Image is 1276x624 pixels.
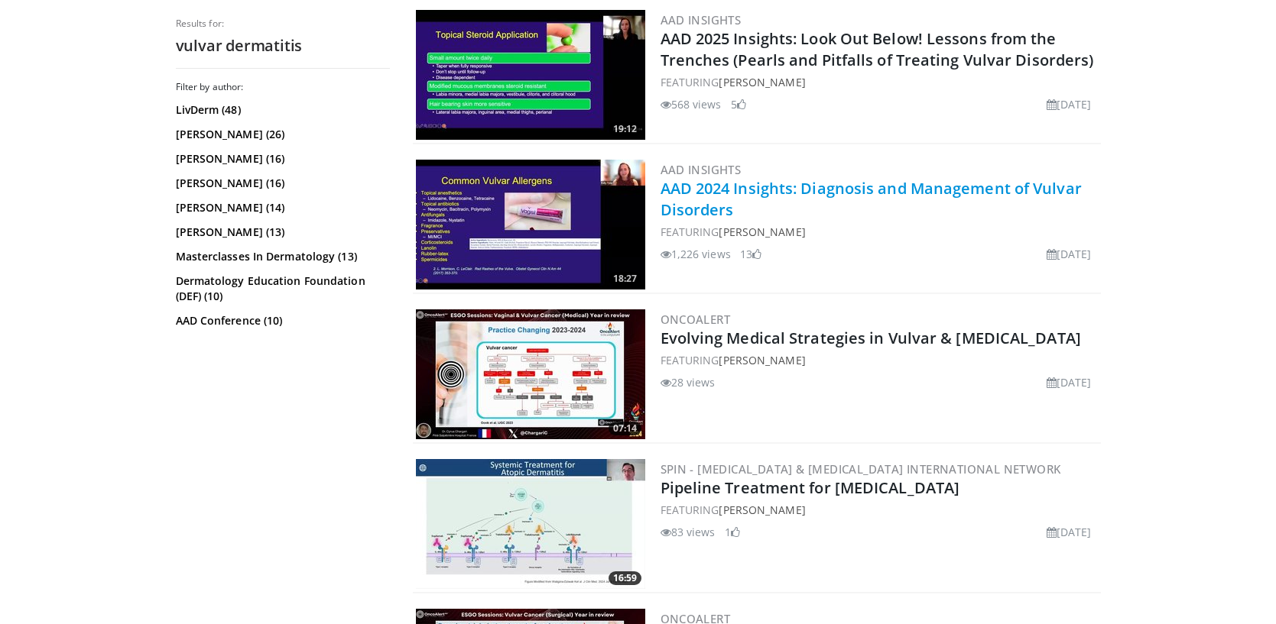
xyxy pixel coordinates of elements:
[176,102,386,118] a: LivDerm (48)
[661,477,960,498] a: Pipeline Treatment for [MEDICAL_DATA]
[416,459,645,589] a: 16:59
[176,249,386,264] a: Masterclasses In Dermatology (13)
[661,461,1061,477] a: SPIN - [MEDICAL_DATA] & [MEDICAL_DATA] International Network
[661,162,742,177] a: AAD Insights
[176,81,390,93] h3: Filter by author:
[416,10,645,140] a: 19:12
[661,96,722,112] li: 568 views
[661,312,731,327] a: OncoAlert
[176,36,390,56] h2: vulvar dermatitis
[661,352,1098,368] div: FEATURING
[661,74,1098,90] div: FEATURING
[176,200,386,215] a: [PERSON_NAME] (14)
[661,12,742,27] a: AAD Insights
[731,96,746,112] li: 5
[176,127,386,142] a: [PERSON_NAME] (26)
[740,246,761,262] li: 13
[661,246,731,262] li: 1,226 views
[661,178,1082,220] a: AAD 2024 Insights: Diagnosis and Management of Vulvar Disorders
[1047,96,1092,112] li: [DATE]
[416,160,645,289] img: 391116fa-c4eb-4293-bed8-ba80efc87e4b.300x170_q85_crop-smart_upscale.jpg
[661,502,1098,518] div: FEATURING
[416,309,645,439] a: 07:14
[176,225,386,240] a: [PERSON_NAME] (13)
[661,328,1081,348] a: Evolving Medical Strategies in Vulvar & [MEDICAL_DATA]
[719,353,805,367] a: [PERSON_NAME]
[416,160,645,289] a: 18:27
[609,122,641,136] span: 19:12
[725,524,740,540] li: 1
[176,273,386,304] a: Dermatology Education Foundation (DEF) (10)
[1047,246,1092,262] li: [DATE]
[416,10,645,140] img: 762339eb-84f8-46e6-aaaf-92ef47f044fd.300x170_q85_crop-smart_upscale.jpg
[609,422,641,435] span: 07:14
[661,374,716,390] li: 28 views
[719,75,805,89] a: [PERSON_NAME]
[176,18,390,30] p: Results for:
[609,272,641,286] span: 18:27
[609,571,641,585] span: 16:59
[416,459,645,589] img: 5aae0453-a463-4178-9aba-2ef720783626.300x170_q85_crop-smart_upscale.jpg
[661,524,716,540] li: 83 views
[416,309,645,439] img: 7439569b-5d8b-483f-b5a6-f53eb0a933b7.300x170_q85_crop-smart_upscale.jpg
[176,151,386,167] a: [PERSON_NAME] (16)
[1047,524,1092,540] li: [DATE]
[661,28,1094,70] a: AAD 2025 Insights: Look Out Below! Lessons from the Trenches (Pearls and Pitfalls of Treating Vul...
[1047,374,1092,390] li: [DATE]
[176,313,386,328] a: AAD Conference (10)
[719,225,805,239] a: [PERSON_NAME]
[661,224,1098,240] div: FEATURING
[719,503,805,517] a: [PERSON_NAME]
[176,176,386,191] a: [PERSON_NAME] (16)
